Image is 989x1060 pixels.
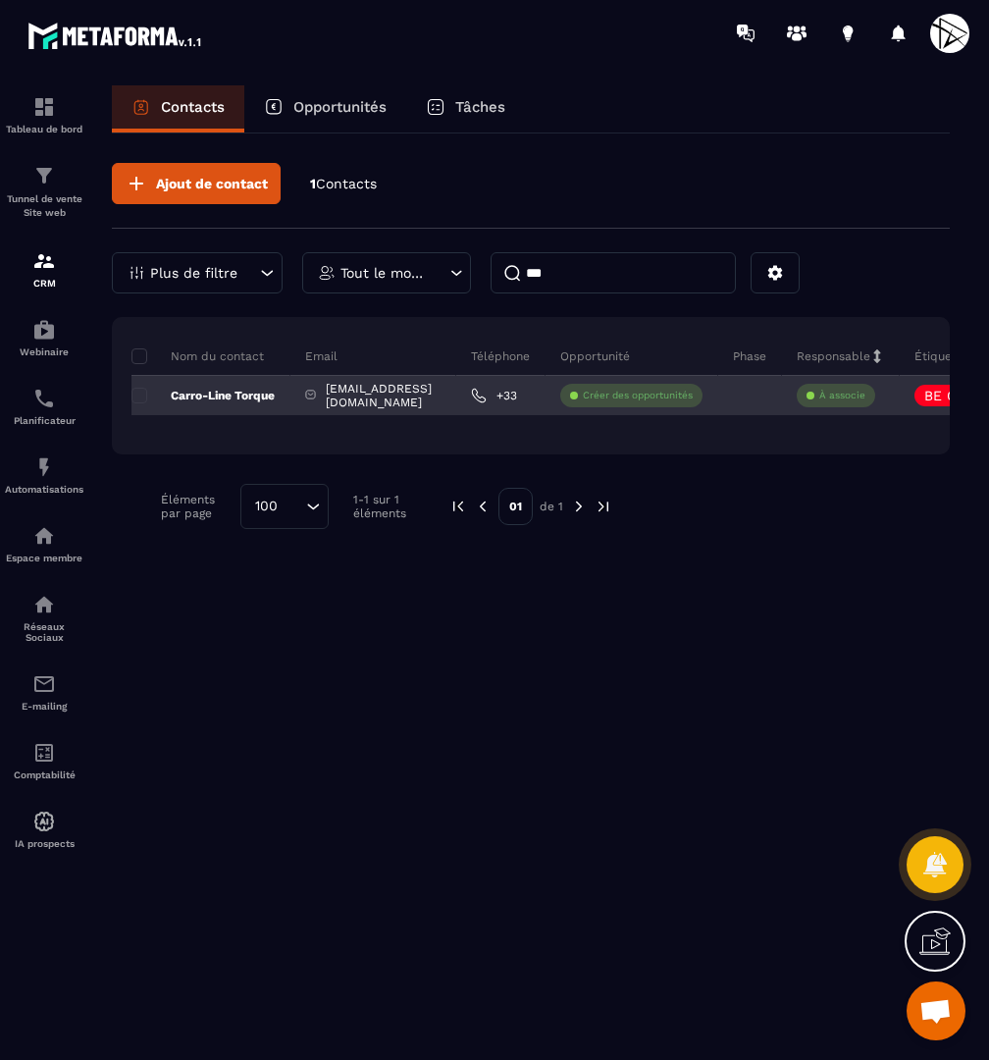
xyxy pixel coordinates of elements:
p: Tâches [455,98,505,116]
p: Automatisations [5,484,83,495]
a: accountantaccountantComptabilité [5,726,83,795]
span: Ajout de contact [156,174,268,193]
p: IA prospects [5,838,83,849]
p: Tout le monde [340,266,428,280]
p: Opportunités [293,98,387,116]
img: automations [32,455,56,479]
img: scheduler [32,387,56,410]
a: automationsautomationsAutomatisations [5,441,83,509]
p: Espace membre [5,553,83,563]
img: prev [474,498,492,515]
img: social-network [32,593,56,616]
a: Contacts [112,85,244,132]
a: schedulerschedulerPlanificateur [5,372,83,441]
img: automations [32,810,56,833]
p: Plus de filtre [150,266,237,280]
span: 100 [248,496,285,517]
p: Étiquettes [914,348,973,364]
a: formationformationTunnel de vente Site web [5,149,83,235]
span: Contacts [316,176,377,191]
button: Ajout de contact [112,163,281,204]
p: Planificateur [5,415,83,426]
a: Tâches [406,85,525,132]
img: prev [449,498,467,515]
p: Phase [733,348,766,364]
a: formationformationTableau de bord [5,80,83,149]
a: social-networksocial-networkRéseaux Sociaux [5,578,83,658]
img: next [570,498,588,515]
p: CRM [5,278,83,289]
div: Search for option [240,484,329,529]
input: Search for option [285,496,301,517]
p: Comptabilité [5,769,83,780]
a: automationsautomationsEspace membre [5,509,83,578]
a: emailemailE-mailing [5,658,83,726]
div: Ouvrir le chat [907,981,965,1040]
p: Responsable [797,348,870,364]
img: formation [32,164,56,187]
p: Email [305,348,338,364]
img: accountant [32,741,56,765]
p: Nom du contact [131,348,264,364]
p: de 1 [540,499,563,514]
p: Tunnel de vente Site web [5,192,83,220]
img: formation [32,249,56,273]
p: Contacts [161,98,225,116]
img: automations [32,524,56,548]
p: Téléphone [471,348,530,364]
a: automationsautomationsWebinaire [5,303,83,372]
img: formation [32,95,56,119]
img: next [595,498,612,515]
p: Éléments par page [161,493,231,520]
a: Opportunités [244,85,406,132]
p: Opportunité [560,348,630,364]
p: Réseaux Sociaux [5,621,83,643]
a: +33 [471,388,517,403]
p: E-mailing [5,701,83,712]
p: 1 [310,175,377,193]
p: Créer des opportunités [583,389,693,402]
p: À associe [819,389,865,402]
img: automations [32,318,56,342]
img: logo [27,18,204,53]
p: Webinaire [5,346,83,357]
p: 1-1 sur 1 éléments [353,493,420,520]
img: email [32,672,56,696]
p: Tableau de bord [5,124,83,134]
a: formationformationCRM [5,235,83,303]
p: 01 [498,488,533,525]
p: Carro-Line Torque [131,388,275,403]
